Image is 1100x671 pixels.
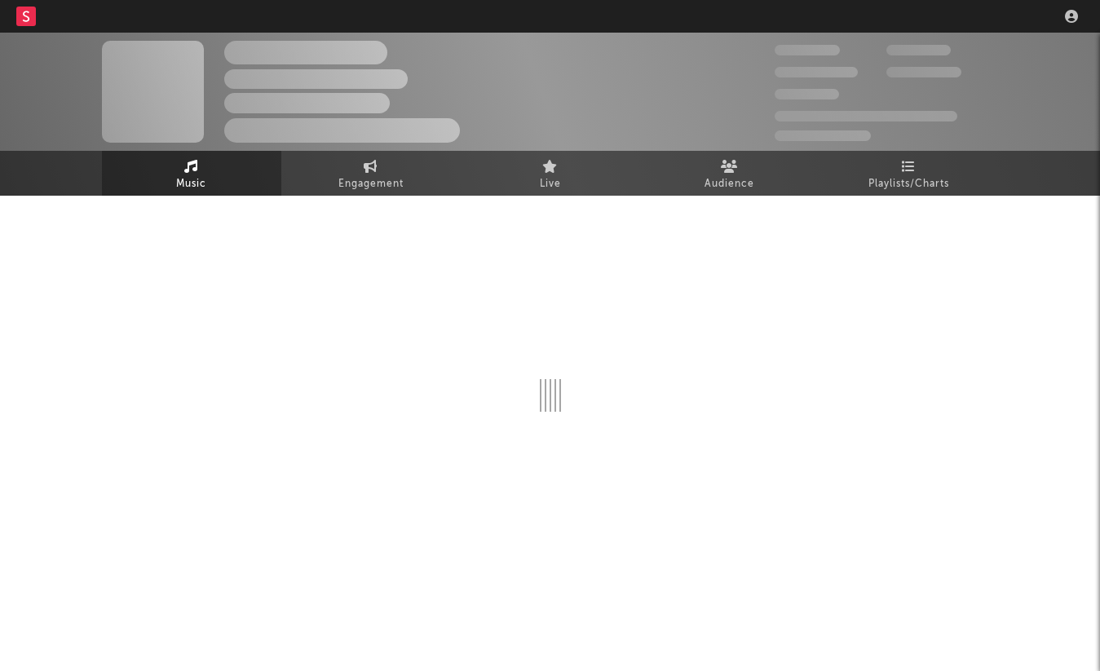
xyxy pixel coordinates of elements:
[102,151,281,196] a: Music
[775,111,957,121] span: 50,000,000 Monthly Listeners
[775,45,840,55] span: 300,000
[775,67,858,77] span: 50,000,000
[640,151,819,196] a: Audience
[281,151,461,196] a: Engagement
[705,174,754,194] span: Audience
[775,89,839,99] span: 100,000
[775,130,871,141] span: Jump Score: 85.0
[338,174,404,194] span: Engagement
[886,45,951,55] span: 100,000
[540,174,561,194] span: Live
[868,174,949,194] span: Playlists/Charts
[176,174,206,194] span: Music
[886,67,961,77] span: 1,000,000
[819,151,999,196] a: Playlists/Charts
[461,151,640,196] a: Live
